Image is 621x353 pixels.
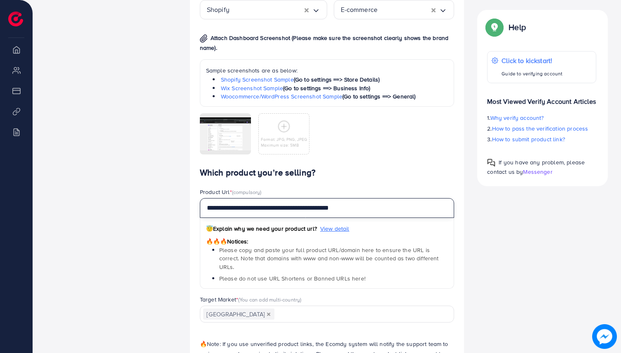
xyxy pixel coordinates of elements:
[200,295,302,304] label: Target Market
[283,84,370,92] span: (Go to settings ==> Business Info)
[487,90,596,106] p: Most Viewed Verify Account Articles
[377,3,431,16] input: Search for option
[230,3,305,16] input: Search for option
[238,296,301,303] span: (You can add multi-country)
[490,114,544,122] span: Why verify account?
[206,237,248,245] span: Notices:
[207,3,230,16] span: Shopify
[275,308,444,321] input: Search for option
[219,246,439,271] span: Please copy and paste your full product URL/domain here to ensure the URL is correct. Note that d...
[200,340,207,348] span: 🔥
[200,117,251,151] img: img uploaded
[200,34,208,43] img: img
[487,158,585,176] span: If you have any problem, please contact us by
[200,168,455,178] h4: Which product you’re selling?
[232,188,262,196] span: (compulsory)
[203,309,274,320] span: [GEOGRAPHIC_DATA]
[261,136,307,142] p: Format: JPG, PNG, JPEG
[305,5,309,14] button: Clear Selected
[206,237,227,245] span: 🔥🔥🔥
[492,124,588,133] span: How to pass the verification process
[267,312,271,316] button: Deselect United States
[294,75,380,84] span: (Go to settings ==> Store Details)
[487,134,596,144] p: 3.
[487,113,596,123] p: 1.
[219,274,366,283] span: Please do not use URL Shortens or Banned URLs here!
[200,34,448,52] span: Attach Dashboard Screenshot (Please make sure the screenshot clearly shows the brand name).
[221,84,283,92] a: Wix Screenshot Sample
[221,75,294,84] a: Shopify Screenshot Sample
[487,20,502,35] img: Popup guide
[501,56,562,65] p: Click to kickstart!
[8,12,23,26] img: logo
[206,224,213,233] span: 😇
[487,124,596,133] p: 2.
[523,168,552,176] span: Messenger
[200,188,262,196] label: Product Url
[221,92,342,101] a: Woocommerce/WordPress Screenshot Sample
[501,69,562,79] p: Guide to verifying account
[206,224,317,233] span: Explain why we need your product url?
[487,159,495,167] img: Popup guide
[431,5,436,14] button: Clear Selected
[320,224,349,233] span: View detail
[592,324,617,349] img: image
[341,3,378,16] span: E-commerce
[342,92,415,101] span: (Go to settings ==> General)
[206,65,448,75] p: Sample screenshots are as below:
[492,135,565,143] span: How to submit product link?
[509,22,526,32] p: Help
[200,306,455,323] div: Search for option
[261,142,307,148] p: Maximum size: 5MB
